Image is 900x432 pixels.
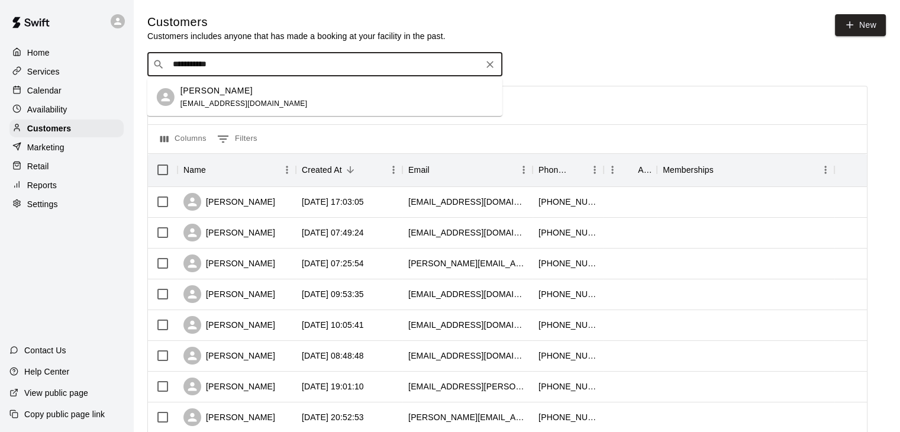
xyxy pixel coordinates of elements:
[147,14,446,30] h5: Customers
[835,14,886,36] a: New
[9,120,124,137] a: Customers
[302,350,364,362] div: 2025-10-11 08:48:48
[24,387,88,399] p: View public page
[27,179,57,191] p: Reports
[302,257,364,269] div: 2025-10-13 07:25:54
[408,196,527,208] div: caseyjames3@icloud.com
[408,257,527,269] div: ann.lipovsky@gmail.com
[604,153,657,186] div: Age
[157,130,209,149] button: Select columns
[9,176,124,194] a: Reports
[408,411,527,423] div: justin.mcsharry@gmail.com
[147,30,446,42] p: Customers includes anyone that has made a booking at your facility in the past.
[27,66,60,78] p: Services
[621,162,638,178] button: Sort
[27,141,64,153] p: Marketing
[586,161,604,179] button: Menu
[9,195,124,213] a: Settings
[538,257,598,269] div: +17786814548
[24,408,105,420] p: Copy public page link
[178,153,296,186] div: Name
[817,161,834,179] button: Menu
[180,99,308,108] span: [EMAIL_ADDRESS][DOMAIN_NAME]
[538,319,598,331] div: +16047826532
[183,378,275,395] div: [PERSON_NAME]
[408,153,430,186] div: Email
[538,196,598,208] div: +16048036370
[24,366,69,378] p: Help Center
[9,101,124,118] a: Availability
[27,198,58,210] p: Settings
[296,153,402,186] div: Created At
[302,227,364,238] div: 2025-10-13 07:49:24
[714,162,730,178] button: Sort
[278,161,296,179] button: Menu
[533,153,604,186] div: Phone Number
[183,153,206,186] div: Name
[302,196,364,208] div: 2025-10-13 17:03:05
[408,381,527,392] div: rrfong@shaw.ca
[27,85,62,96] p: Calendar
[538,381,598,392] div: +16047858516
[183,316,275,334] div: [PERSON_NAME]
[408,319,527,331] div: caronordberg@gmail.com
[206,162,222,178] button: Sort
[183,193,275,211] div: [PERSON_NAME]
[183,285,275,303] div: [PERSON_NAME]
[183,224,275,241] div: [PERSON_NAME]
[27,122,71,134] p: Customers
[408,227,527,238] div: ktoor@me.com
[482,56,498,73] button: Clear
[385,161,402,179] button: Menu
[663,153,714,186] div: Memberships
[538,350,598,362] div: +16048092282
[302,288,364,300] div: 2025-10-12 09:53:35
[538,411,598,423] div: +17789886047
[183,408,275,426] div: [PERSON_NAME]
[408,350,527,362] div: davemoody@outlook.com
[147,53,502,76] div: Search customers by name or email
[183,254,275,272] div: [PERSON_NAME]
[342,162,359,178] button: Sort
[302,381,364,392] div: 2025-10-10 19:01:10
[180,85,253,97] p: [PERSON_NAME]
[9,63,124,80] a: Services
[24,344,66,356] p: Contact Us
[604,161,621,179] button: Menu
[302,319,364,331] div: 2025-10-11 10:05:41
[27,104,67,115] p: Availability
[9,44,124,62] a: Home
[538,227,598,238] div: +16046575284
[408,288,527,300] div: meccleton@hotmail.com
[515,161,533,179] button: Menu
[157,88,175,106] div: Shane Coblin
[402,153,533,186] div: Email
[9,157,124,175] a: Retail
[302,153,342,186] div: Created At
[27,160,49,172] p: Retail
[657,153,834,186] div: Memberships
[430,162,446,178] button: Sort
[9,138,124,156] a: Marketing
[27,47,50,59] p: Home
[302,411,364,423] div: 2025-10-08 20:52:53
[538,153,569,186] div: Phone Number
[638,153,651,186] div: Age
[183,347,275,365] div: [PERSON_NAME]
[9,82,124,99] a: Calendar
[538,288,598,300] div: +16043684704
[569,162,586,178] button: Sort
[214,130,260,149] button: Show filters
